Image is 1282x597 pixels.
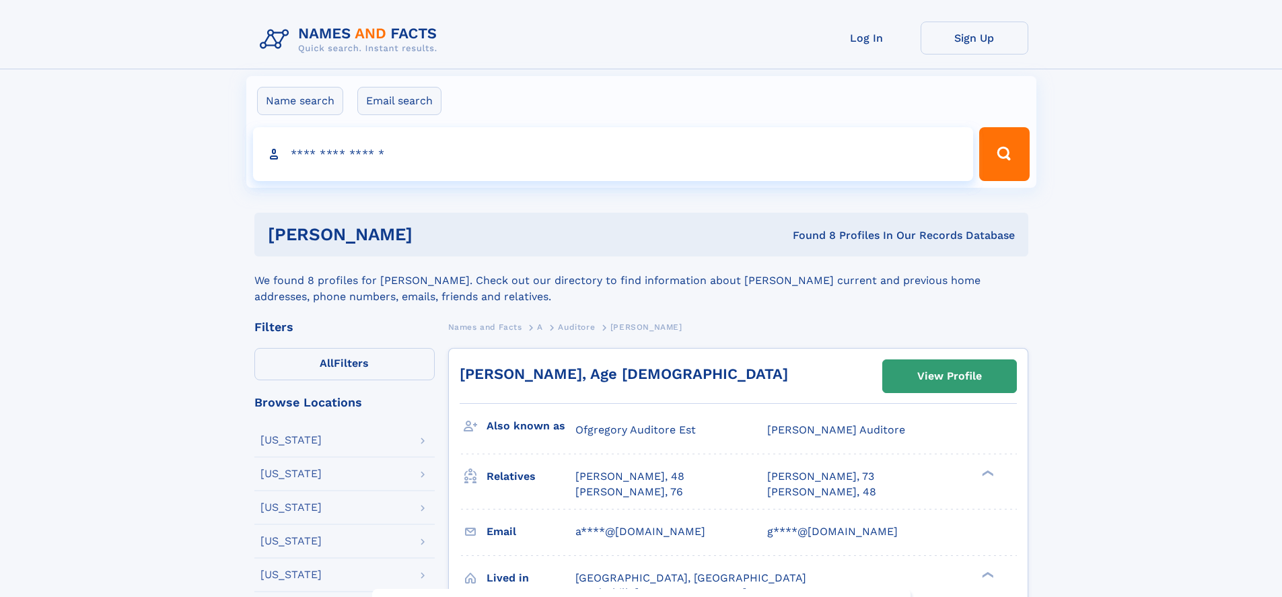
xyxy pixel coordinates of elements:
[917,361,982,392] div: View Profile
[767,469,874,484] a: [PERSON_NAME], 73
[253,127,974,181] input: search input
[357,87,441,115] label: Email search
[487,520,575,543] h3: Email
[767,423,905,436] span: [PERSON_NAME] Auditore
[921,22,1028,55] a: Sign Up
[978,570,995,579] div: ❯
[268,226,603,243] h1: [PERSON_NAME]
[610,322,682,332] span: [PERSON_NAME]
[883,360,1016,392] a: View Profile
[575,469,684,484] a: [PERSON_NAME], 48
[487,465,575,488] h3: Relatives
[978,469,995,478] div: ❯
[537,322,543,332] span: A
[260,536,322,547] div: [US_STATE]
[260,569,322,580] div: [US_STATE]
[254,22,448,58] img: Logo Names and Facts
[767,485,876,499] a: [PERSON_NAME], 48
[487,415,575,437] h3: Also known as
[537,318,543,335] a: A
[257,87,343,115] label: Name search
[254,256,1028,305] div: We found 8 profiles for [PERSON_NAME]. Check out our directory to find information about [PERSON_...
[979,127,1029,181] button: Search Button
[254,396,435,409] div: Browse Locations
[260,435,322,446] div: [US_STATE]
[487,567,575,590] h3: Lived in
[448,318,522,335] a: Names and Facts
[260,502,322,513] div: [US_STATE]
[575,571,806,584] span: [GEOGRAPHIC_DATA], [GEOGRAPHIC_DATA]
[575,485,683,499] a: [PERSON_NAME], 76
[813,22,921,55] a: Log In
[558,322,595,332] span: Auditore
[575,423,696,436] span: Ofgregory Auditore Est
[260,468,322,479] div: [US_STATE]
[254,348,435,380] label: Filters
[602,228,1015,243] div: Found 8 Profiles In Our Records Database
[254,321,435,333] div: Filters
[558,318,595,335] a: Auditore
[460,365,788,382] a: [PERSON_NAME], Age [DEMOGRAPHIC_DATA]
[320,357,334,370] span: All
